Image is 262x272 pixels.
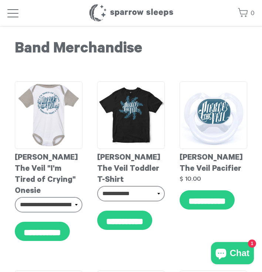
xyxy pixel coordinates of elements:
[209,242,256,266] inbox-online-store-chat: Shopify online store chat
[97,149,165,186] div: [PERSON_NAME] The Veil Toddler T-Shirt
[238,6,255,21] a: 0
[180,81,247,149] img: PierceTheVeilPacifier_grande.jpg
[97,81,165,149] img: PierceTheVeilToddlerT-shirt_grande.jpg
[89,4,174,22] h1: Sparrow Sleeps
[180,149,247,175] div: [PERSON_NAME] The Veil Pacifier
[15,81,82,149] img: PierceTheVeild-Onesie-I_mtiredofCrying_grande.jpg
[180,176,201,182] strong: $ 10.00
[15,41,247,59] h1: Band Merchandise
[15,149,82,197] div: [PERSON_NAME] The Veil "I'm Tired of Crying" Onesie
